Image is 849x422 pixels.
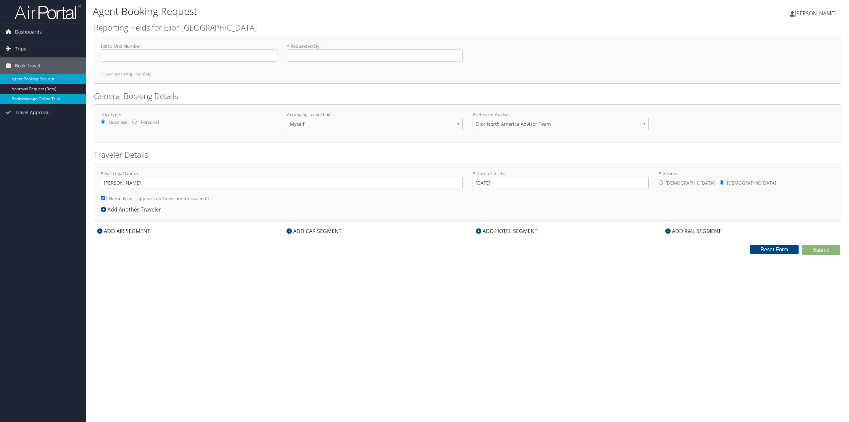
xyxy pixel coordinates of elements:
h5: * Denotes required field [101,72,834,77]
div: ADD CAR SEGMENT [283,227,345,235]
div: ADD RAIL SEGMENT [662,227,724,235]
span: Book Travel [15,57,40,74]
h2: Traveler Details [94,149,841,160]
input: * Full Legal Name [101,177,463,189]
span: Trips [15,41,26,57]
span: [PERSON_NAME] [795,10,836,17]
h2: General Booking Details [94,90,841,102]
h2: Reporting Fields for Elior [GEOGRAPHIC_DATA] [94,22,841,33]
a: [PERSON_NAME] [790,3,842,23]
label: * Name is as it appears on Government issued ID. [101,192,211,205]
label: Arranging Travel For: [287,111,463,118]
div: Add Another Traveler [101,206,164,213]
input: * Name is as it appears on Government issued ID. [101,196,105,200]
h1: Agent Booking Request [93,4,593,18]
label: [DEMOGRAPHIC_DATA] [727,177,776,189]
label: * Gender: [659,170,835,190]
label: Bill to Unit Number : [101,43,277,62]
label: [DEMOGRAPHIC_DATA] [666,177,715,189]
img: airportal-logo.png [15,4,81,20]
input: * Gender:[DEMOGRAPHIC_DATA][DEMOGRAPHIC_DATA] [720,180,724,185]
span: Dashboards [15,24,42,40]
label: Preferred Advisor [473,111,649,118]
label: Business [109,119,127,126]
button: Submit [802,245,840,255]
label: Trip Type: [101,111,277,118]
label: Personal [141,119,159,126]
div: ADD AIR SEGMENT [94,227,154,235]
button: Reset Form [750,245,799,254]
span: Travel Approval [15,104,50,121]
label: * Full Legal Name [101,170,463,189]
input: * Date of Birth: [473,177,649,189]
div: ADD HOTEL SEGMENT [473,227,541,235]
input: Bill to Unit Number: [101,49,277,62]
input: * Gender:[DEMOGRAPHIC_DATA][DEMOGRAPHIC_DATA] [659,180,663,185]
input: * Requested By: [287,49,463,62]
label: * Date of Birth: [473,170,649,189]
label: * Requested By : [287,43,463,62]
